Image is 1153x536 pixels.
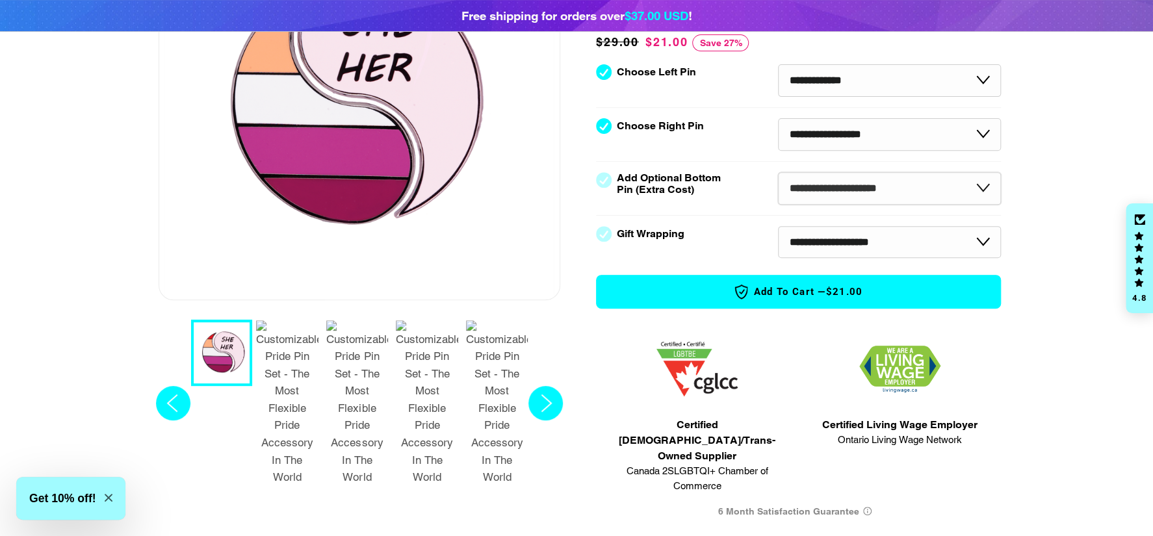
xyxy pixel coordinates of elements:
img: Customizable Pride Pin Set - The Most Flexible Pride Accessory In The World [396,320,458,486]
div: Free shipping for orders over ! [461,6,692,25]
span: $29.00 [596,33,642,51]
button: 2 / 7 [252,320,322,492]
span: Add to Cart — [616,283,981,300]
span: Ontario Living Wage Network [822,433,978,448]
span: Save 27% [692,34,749,51]
div: 4.8 [1132,294,1147,302]
img: Customizable Pride Pin Set - The Most Flexible Pride Accessory In The World [466,320,528,486]
label: Choose Left Pin [617,66,696,78]
span: Canada 2SLGBTQI+ Chamber of Commerce [602,464,792,493]
button: Add to Cart —$21.00 [596,275,1001,309]
label: Choose Right Pin [617,120,704,132]
label: Add Optional Bottom Pin (Extra Cost) [617,172,726,196]
span: Certified [DEMOGRAPHIC_DATA]/Trans-Owned Supplier [602,417,792,464]
button: Previous slide [152,320,194,492]
span: $21.00 [826,285,863,299]
span: $21.00 [645,35,688,49]
button: 5 / 7 [462,320,532,492]
button: 1 / 7 [191,320,252,386]
label: Gift Wrapping [617,228,684,240]
img: 1706832627.png [859,346,940,393]
img: 1705457225.png [656,342,738,397]
div: Click to open Judge.me floating reviews tab [1126,203,1153,314]
span: $37.00 USD [625,8,688,23]
button: 4 / 7 [392,320,462,492]
div: 6 Month Satisfaction Guarantee [596,500,1001,524]
button: 3 / 7 [322,320,393,492]
button: Next slide [525,320,567,492]
img: Customizable Pride Pin Set - The Most Flexible Pride Accessory In The World [256,320,318,486]
img: Customizable Pride Pin Set - The Most Flexible Pride Accessory In The World [326,320,389,486]
span: Certified Living Wage Employer [822,417,978,433]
